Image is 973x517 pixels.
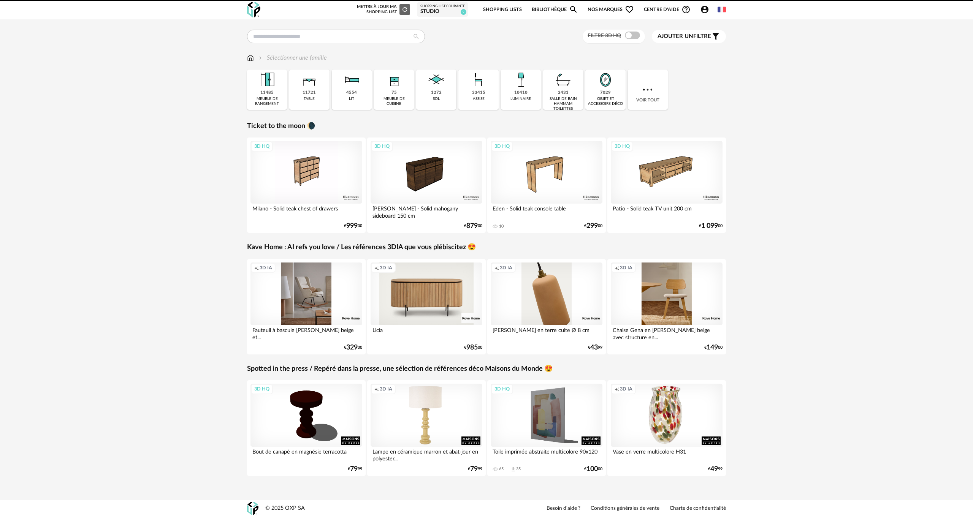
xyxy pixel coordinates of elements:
[491,384,513,394] div: 3D HQ
[591,505,659,512] a: Conditions générales de vente
[250,204,362,219] div: Milano - Solid teak chest of drawers
[620,386,632,392] span: 3D IA
[615,386,619,392] span: Creation icon
[257,54,327,62] div: Sélectionner une famille
[615,265,619,271] span: Creation icon
[391,90,397,96] div: 75
[708,466,723,472] div: € 99
[299,70,320,90] img: Table.png
[600,90,611,96] div: 7029
[260,90,274,96] div: 11485
[247,380,366,476] a: 3D HQ Bout de canapé en magnésie terracotta €7999
[367,380,486,476] a: Creation icon 3D IA Lampe en céramique marron et abat-jour en polyester... €7999
[346,345,358,350] span: 329
[250,447,362,462] div: Bout de canapé en magnésie terracotta
[595,70,616,90] img: Miroir.png
[473,96,485,101] div: assise
[371,447,482,462] div: Lampe en céramique marron et abat-jour en polyester...
[466,345,478,350] span: 985
[701,223,718,229] span: 1 099
[711,32,720,41] span: Filter icon
[700,5,709,14] span: Account Circle icon
[420,8,465,15] div: Studio
[670,505,726,512] a: Charte de confidentialité
[247,243,476,252] a: Kave Home : AI refs you love / Les références 3DIA que vous plébiscitez 😍
[265,505,305,512] div: © 2025 OXP SA
[420,4,465,15] a: Shopping List courante Studio 9
[401,7,408,11] span: Refresh icon
[257,54,263,62] img: svg+xml;base64,PHN2ZyB3aWR0aD0iMTYiIGhlaWdodD0iMTYiIHZpZXdCb3g9IjAgMCAxNiAxNiIgZmlsbD0ibm9uZSIgeG...
[510,70,531,90] img: Luminaire.png
[644,5,691,14] span: Centre d'aideHelp Circle Outline icon
[470,466,478,472] span: 79
[491,447,602,462] div: Toile imprimée abstraite multicolore 90x120
[251,384,273,394] div: 3D HQ
[376,96,412,106] div: meuble de cuisine
[588,345,602,350] div: € 99
[426,70,447,90] img: Sol.png
[514,90,528,96] div: 10410
[611,204,723,219] div: Patio - Solid teak TV unit 200 cm
[260,265,272,271] span: 3D IA
[247,54,254,62] img: svg+xml;base64,PHN2ZyB3aWR0aD0iMTYiIGhlaWdodD0iMTciIHZpZXdCb3g9IjAgMCAxNiAxNyIgZmlsbD0ibm9uZSIgeG...
[586,466,598,472] span: 100
[257,70,277,90] img: Meuble%20de%20rangement.png
[247,259,366,354] a: Creation icon 3D IA Fauteuil à bascule [PERSON_NAME] beige et... €32900
[349,96,354,101] div: lit
[569,5,578,14] span: Magnify icon
[433,96,440,101] div: sol
[472,90,485,96] div: 33415
[611,447,723,462] div: Vase en verre multicolore H31
[344,223,362,229] div: € 00
[532,1,578,19] a: BibliothèqueMagnify icon
[464,223,482,229] div: € 00
[607,259,726,354] a: Creation icon 3D IA Chaise Gena en [PERSON_NAME] beige avec structure en... €14900
[681,5,691,14] span: Help Circle Outline icon
[254,265,259,271] span: Creation icon
[620,265,632,271] span: 3D IA
[371,325,482,340] div: Licia
[483,1,522,19] a: Shopping Lists
[494,265,499,271] span: Creation icon
[652,30,726,43] button: Ajouter unfiltre Filter icon
[491,204,602,219] div: Eden - Solid teak console table
[466,223,478,229] span: 879
[584,223,602,229] div: € 00
[558,90,569,96] div: 2431
[384,70,404,90] img: Rangement.png
[371,204,482,219] div: [PERSON_NAME] - Solid mahogany sideboard 150 cm
[371,141,393,151] div: 3D HQ
[247,365,553,373] a: Spotted in the press / Repéré dans la presse, une sélection de références déco Maisons du Monde 😍
[491,325,602,340] div: [PERSON_NAME] en terre cuite Ø 8 cm
[625,5,634,14] span: Heart Outline icon
[499,224,504,229] div: 10
[348,466,362,472] div: € 99
[367,259,486,354] a: Creation icon 3D IA Licia €98500
[251,141,273,151] div: 3D HQ
[699,223,723,229] div: € 00
[461,9,466,15] span: 9
[380,386,392,392] span: 3D IA
[367,138,486,233] a: 3D HQ [PERSON_NAME] - Solid mahogany sideboard 150 cm €87900
[545,96,581,111] div: salle de bain hammam toilettes
[247,122,315,131] a: Ticket to the moon 🌘
[628,70,668,110] div: Voir tout
[700,5,713,14] span: Account Circle icon
[710,466,718,472] span: 49
[553,70,574,90] img: Salle%20de%20bain.png
[355,4,410,15] div: Mettre à jour ma Shopping List
[658,33,711,40] span: filtre
[586,223,598,229] span: 299
[431,90,442,96] div: 1272
[500,265,512,271] span: 3D IA
[718,5,726,14] img: fr
[588,1,634,19] span: Nos marques
[380,265,392,271] span: 3D IA
[468,466,482,472] div: € 99
[547,505,580,512] a: Besoin d'aide ?
[590,345,598,350] span: 43
[491,141,513,151] div: 3D HQ
[487,138,606,233] a: 3D HQ Eden - Solid teak console table 10 €29900
[641,83,654,96] img: more.7b13dc1.svg
[487,259,606,354] a: Creation icon 3D IA [PERSON_NAME] en terre cuite Ø 8 cm €4399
